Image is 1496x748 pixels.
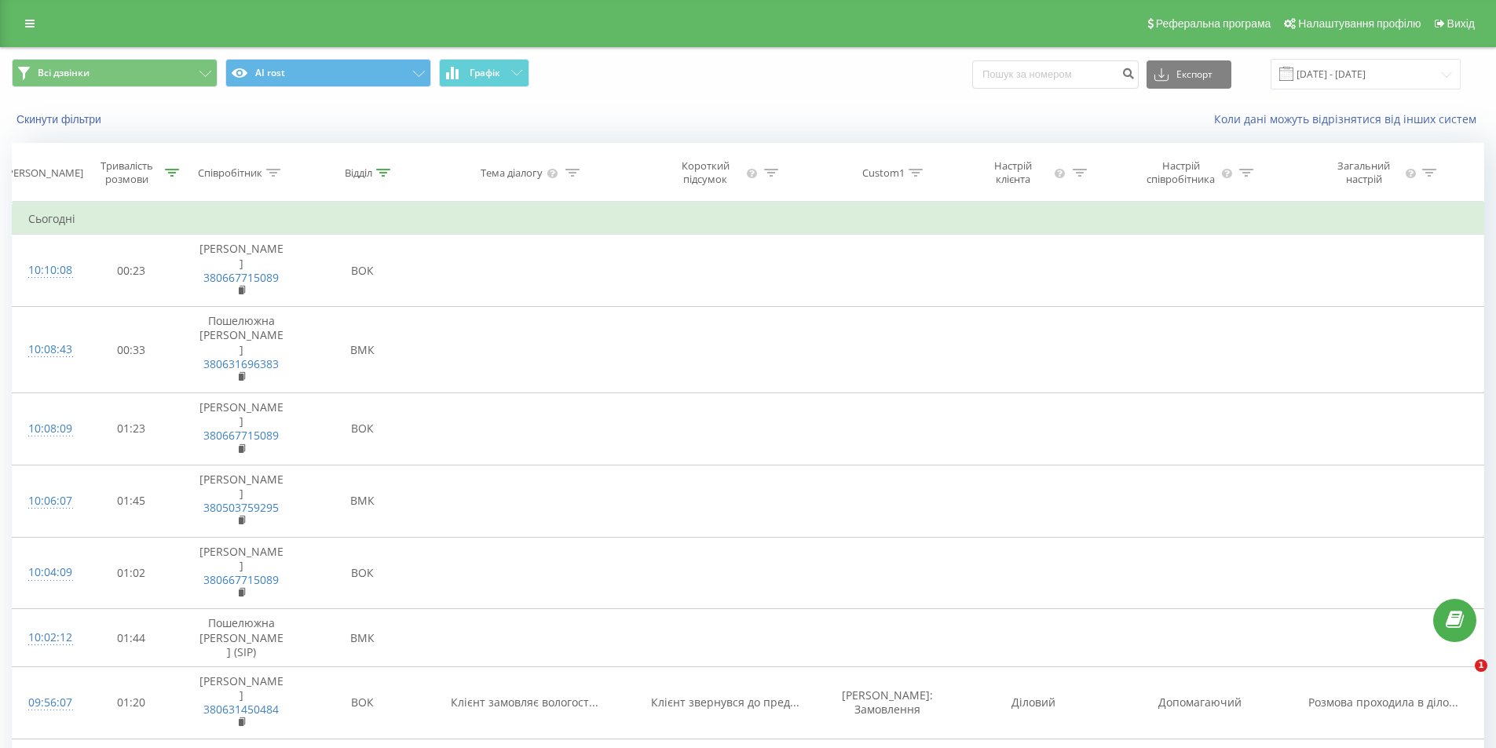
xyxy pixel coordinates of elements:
span: Налаштування профілю [1298,17,1421,30]
div: 10:02:12 [28,622,63,653]
span: Розмова проходила в діло... [1308,695,1458,710]
div: Настрій клієнта [977,159,1050,186]
td: 01:23 [79,393,183,465]
a: 380631696383 [203,356,279,371]
td: 01:44 [79,609,183,667]
div: [PERSON_NAME] [4,166,83,180]
a: 380667715089 [203,270,279,285]
span: 1 [1475,659,1487,672]
td: [PERSON_NAME] [183,537,300,609]
td: [PERSON_NAME] [183,235,300,307]
td: Діловий [950,666,1117,739]
button: Всі дзвінки [12,59,218,87]
td: 00:33 [79,307,183,393]
div: 09:56:07 [28,688,63,718]
td: Допомагаючий [1117,666,1283,739]
div: Тема діалогу [481,166,543,180]
div: 10:10:08 [28,255,63,286]
div: 10:06:07 [28,486,63,516]
div: Настрій співробітника [1143,159,1219,186]
td: 00:23 [79,235,183,307]
div: 10:08:43 [28,334,63,365]
td: [PERSON_NAME] [183,666,300,739]
button: Експорт [1147,60,1231,89]
a: 380503759295 [203,500,279,515]
td: [PERSON_NAME] [183,465,300,537]
div: Custom1 [862,166,905,180]
td: [PERSON_NAME] [183,393,300,465]
a: 380667715089 [203,572,279,587]
span: Клієнт замовляє вологост... [451,695,598,710]
td: ВОК [300,537,425,609]
td: 01:02 [79,537,183,609]
td: Пошелюжна [PERSON_NAME] [183,307,300,393]
span: Реферальна програма [1156,17,1271,30]
td: Пошелюжна [PERSON_NAME] (SIP) [183,609,300,667]
a: Коли дані можуть відрізнятися вiд інших систем [1214,111,1484,126]
a: 380631450484 [203,702,279,717]
span: Клієнт звернувся до пред... [651,695,799,710]
td: 01:20 [79,666,183,739]
div: Відділ [345,166,372,180]
td: Сьогодні [13,203,1484,235]
input: Пошук за номером [972,60,1139,89]
td: 01:45 [79,465,183,537]
td: ВОК [300,235,425,307]
div: 10:04:09 [28,557,63,588]
a: 380667715089 [203,428,279,443]
div: Співробітник [198,166,262,180]
button: AI rost [225,59,431,87]
div: 10:08:09 [28,414,63,444]
td: ВМК [300,465,425,537]
div: Тривалість розмови [93,159,161,186]
span: Графік [470,68,500,78]
td: ВОК [300,393,425,465]
span: Вихід [1447,17,1475,30]
td: ВМК [300,609,425,667]
td: [PERSON_NAME]: Замовлення [825,666,949,739]
button: Скинути фільтри [12,112,109,126]
button: Графік [439,59,529,87]
div: Загальний настрій [1326,159,1402,186]
td: ВОК [300,666,425,739]
iframe: Intercom live chat [1443,659,1480,697]
div: Короткий підсумок [668,159,744,186]
td: ВМК [300,307,425,393]
span: Всі дзвінки [38,67,90,79]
